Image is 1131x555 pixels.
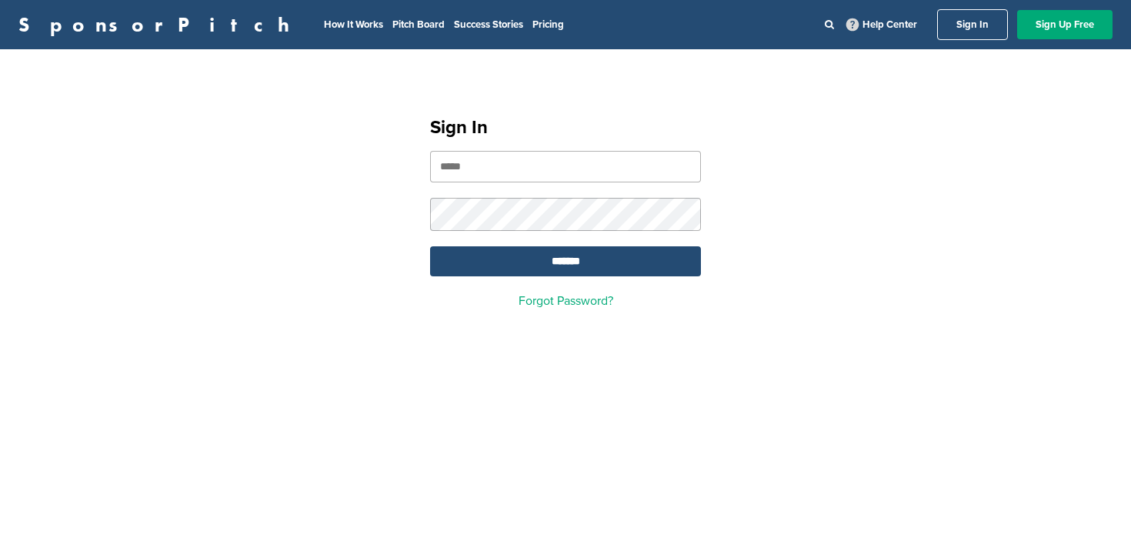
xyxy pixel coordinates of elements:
a: SponsorPitch [18,15,299,35]
h1: Sign In [430,114,701,142]
a: Forgot Password? [519,293,613,309]
a: Help Center [843,15,920,34]
a: Pricing [532,18,564,31]
a: Success Stories [454,18,523,31]
a: Pitch Board [392,18,445,31]
a: How It Works [324,18,383,31]
a: Sign Up Free [1017,10,1113,39]
a: Sign In [937,9,1008,40]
